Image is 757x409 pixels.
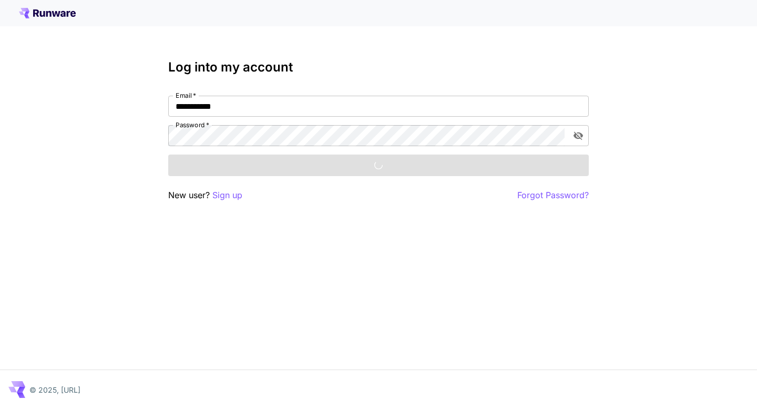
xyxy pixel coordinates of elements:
button: Sign up [212,189,242,202]
button: toggle password visibility [569,126,588,145]
p: New user? [168,189,242,202]
h3: Log into my account [168,60,589,75]
label: Email [176,91,196,100]
button: Forgot Password? [517,189,589,202]
p: © 2025, [URL] [29,384,80,395]
label: Password [176,120,209,129]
